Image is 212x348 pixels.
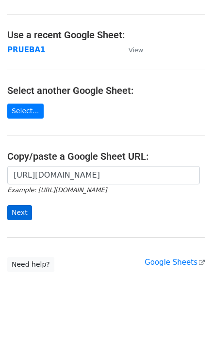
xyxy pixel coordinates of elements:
[7,257,54,272] a: Need help?
[129,46,143,54] small: View
[7,186,107,194] small: Example: [URL][DOMAIN_NAME]
[7,45,45,54] a: PRUEBA1
[145,258,205,267] a: Google Sheets
[7,151,205,162] h4: Copy/paste a Google Sheet URL:
[119,45,143,54] a: View
[7,85,205,96] h4: Select another Google Sheet:
[163,302,212,348] div: Widget de chat
[7,166,200,184] input: Paste your Google Sheet URL here
[7,104,44,119] a: Select...
[7,29,205,41] h4: Use a recent Google Sheet:
[163,302,212,348] iframe: Chat Widget
[7,205,32,220] input: Next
